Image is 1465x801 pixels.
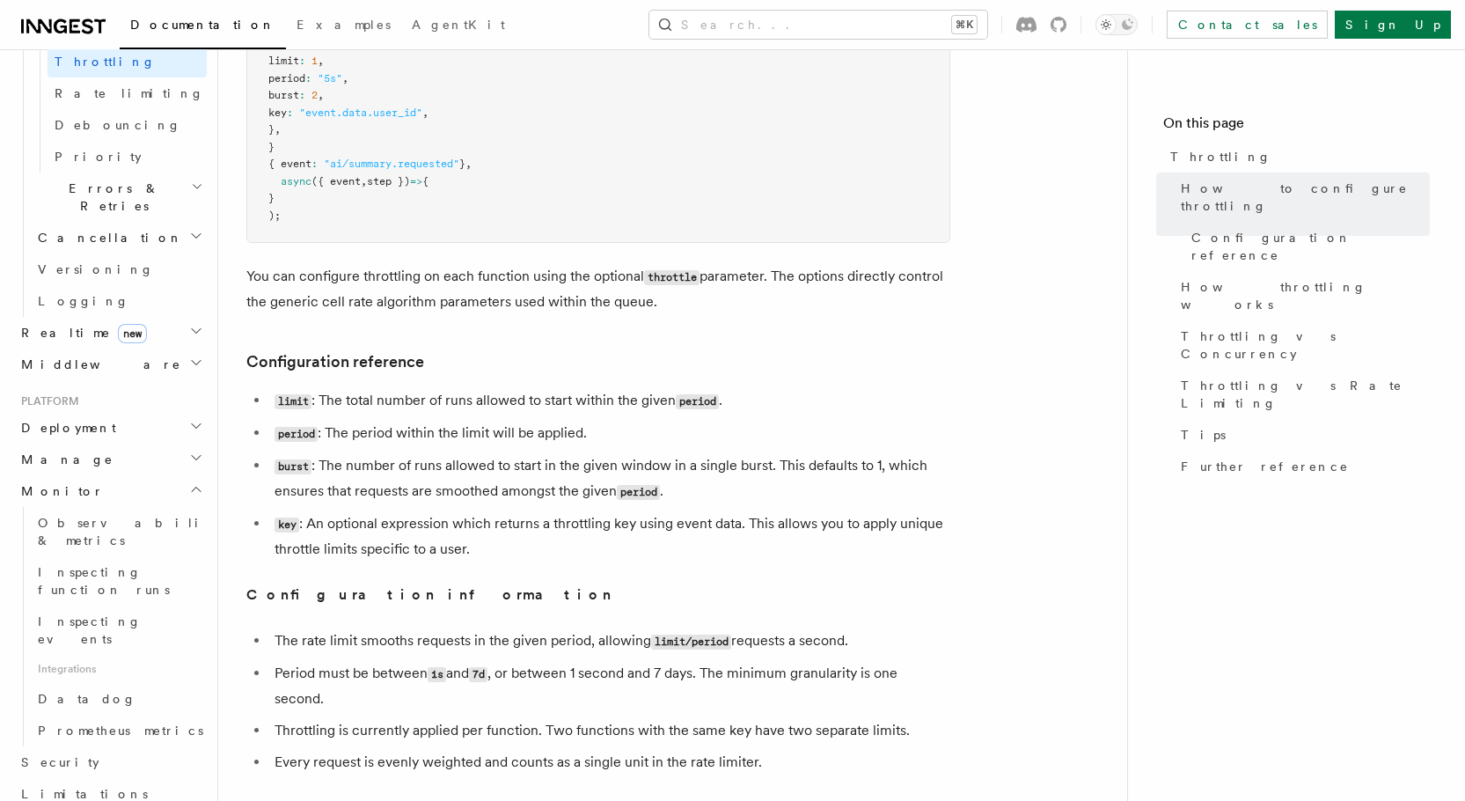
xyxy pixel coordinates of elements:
span: Tips [1181,426,1226,444]
a: Configuration reference [246,349,424,374]
span: { event [268,158,311,170]
a: Debouncing [48,109,207,141]
code: period [617,485,660,500]
span: : [311,158,318,170]
a: Logging [31,285,207,317]
code: limit [275,394,311,409]
a: Throttling [48,46,207,77]
span: Throttling [55,55,156,69]
button: Toggle dark mode [1095,14,1138,35]
span: } [459,158,465,170]
span: Cancellation [31,229,183,246]
span: } [268,123,275,136]
span: ); [268,209,281,222]
span: Throttling vs Rate Limiting [1181,377,1430,412]
a: Datadog [31,683,207,715]
span: Debouncing [55,118,181,132]
span: : [299,89,305,101]
span: Throttling [1170,148,1271,165]
span: Manage [14,451,114,468]
span: Datadog [38,692,136,706]
h4: On this page [1163,113,1430,141]
a: Priority [48,141,207,173]
span: step }) [367,175,410,187]
code: 1s [428,667,446,682]
a: Versioning [31,254,207,285]
span: Integrations [31,655,207,683]
li: : The period within the limit will be applied. [269,421,950,446]
span: new [118,324,147,343]
span: period [268,72,305,85]
span: Monitor [14,482,104,500]
span: Observability & metrics [38,516,219,547]
span: Platform [14,394,79,408]
a: Inspecting events [31,606,207,655]
span: How throttling works [1181,278,1430,313]
span: Rate limiting [55,86,204,100]
a: Rate limiting [48,77,207,109]
kbd: ⌘K [952,16,977,33]
a: Prometheus metrics [31,715,207,746]
code: limit/period [651,635,731,650]
li: : The total number of runs allowed to start within the given . [269,388,950,414]
a: How throttling works [1174,271,1430,320]
span: Inspecting events [38,614,142,646]
a: How to configure throttling [1174,173,1430,222]
span: Deployment [14,419,116,437]
code: key [275,518,299,533]
li: Every request is evenly weighted and counts as a single unit in the rate limiter. [269,750,950,775]
span: : [305,72,311,85]
code: 7d [469,667,487,682]
span: } [268,141,275,153]
span: Errors & Retries [31,180,191,215]
strong: Configuration information [246,586,612,603]
a: Examples [286,5,401,48]
span: Configuration reference [1191,229,1430,264]
span: "5s" [318,72,342,85]
span: Documentation [130,18,275,32]
span: Priority [55,150,142,164]
span: ({ event [311,175,361,187]
a: Inspecting function runs [31,556,207,606]
a: Throttling [1163,141,1430,173]
a: Observability & metrics [31,507,207,556]
span: Versioning [38,262,154,276]
span: , [342,72,348,85]
a: Tips [1174,419,1430,451]
div: Monitor [14,507,207,746]
a: Security [14,746,207,778]
span: => [410,175,422,187]
a: Contact sales [1167,11,1328,39]
span: { [422,175,429,187]
span: Examples [297,18,391,32]
span: : [299,55,305,67]
p: You can configure throttling on each function using the optional parameter. The options directly ... [246,264,950,314]
button: Cancellation [31,222,207,254]
button: Errors & Retries [31,173,207,222]
span: Inspecting function runs [38,565,170,597]
span: key [268,107,287,119]
code: burst [275,459,311,474]
code: period [676,394,719,409]
code: throttle [644,270,700,285]
button: Middleware [14,349,207,380]
span: Realtime [14,324,147,342]
a: Throttling vs Concurrency [1174,320,1430,370]
span: , [318,55,324,67]
span: How to configure throttling [1181,180,1430,215]
li: : The number of runs allowed to start in the given window in a single burst. This defaults to 1, ... [269,453,950,504]
code: period [275,427,318,442]
button: Search...⌘K [649,11,987,39]
span: , [422,107,429,119]
span: burst [268,89,299,101]
a: Sign Up [1335,11,1451,39]
span: , [275,123,281,136]
a: Throttling vs Rate Limiting [1174,370,1430,419]
span: , [318,89,324,101]
span: Prometheus metrics [38,724,203,738]
a: Documentation [120,5,286,49]
span: Security [21,755,99,769]
li: : An optional expression which returns a throttling key using event data. This allows you to appl... [269,511,950,562]
span: AgentKit [412,18,505,32]
span: Middleware [14,356,181,373]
